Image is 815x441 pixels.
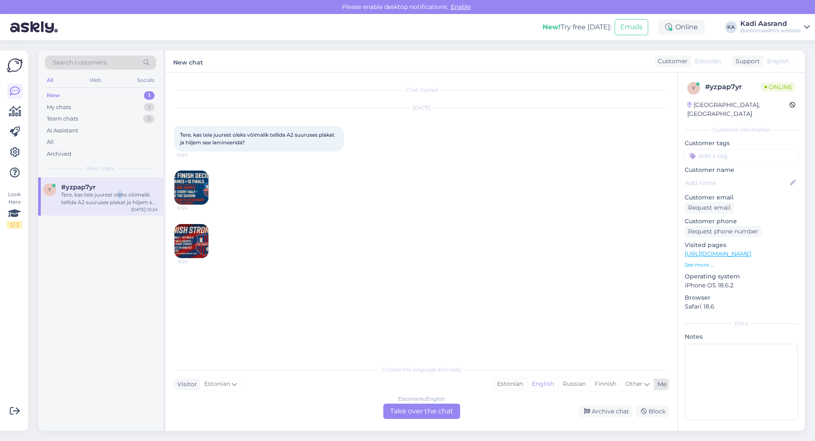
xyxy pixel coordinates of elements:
[45,75,55,86] div: All
[180,132,336,146] span: Tere, kas teie juurest oleks võimalik tellida A2 suuruses plakat ja hiljem see lamineerida?
[174,171,208,205] img: Attachment
[7,191,22,229] div: Look Here
[87,165,114,172] span: New chats
[47,150,71,158] div: Archived
[705,82,761,92] div: # yzpap7yr
[448,3,473,11] span: Enable
[654,380,666,389] div: Me
[725,21,737,33] div: KA
[174,366,669,374] div: Choose the language and reply
[685,261,798,269] p: See more ...
[174,104,669,112] div: [DATE]
[685,272,798,281] p: Operating system
[685,293,798,302] p: Browser
[144,91,155,100] div: 1
[685,226,762,237] div: Request phone number
[692,85,695,91] span: y
[177,205,209,211] span: 10:24
[579,406,632,417] div: Archive chat
[144,103,155,112] div: 1
[658,20,705,35] div: Online
[47,126,78,135] div: AI Assistant
[590,378,621,390] div: Finnish
[687,101,790,118] div: [GEOGRAPHIC_DATA], [GEOGRAPHIC_DATA]
[61,183,96,191] span: #yzpap7yr
[558,378,590,390] div: Russian
[542,23,561,31] b: New!
[177,258,209,265] span: 10:24
[625,380,643,388] span: Other
[88,75,103,86] div: Web
[685,149,798,162] input: Add a tag
[685,178,788,188] input: Add name
[47,115,78,123] div: Team chats
[493,378,527,390] div: Estonian
[685,126,798,134] div: Customer information
[695,57,721,66] span: Estonian
[48,186,51,193] span: y
[685,320,798,327] div: Extra
[53,58,107,67] span: Search customers
[740,20,810,34] a: Kadi AasrandBüroomaailm's website
[174,86,669,94] div: Chat started
[174,224,208,258] img: Attachment
[542,22,611,32] div: Try free [DATE]:
[131,206,158,213] div: [DATE] 10:24
[47,103,71,112] div: My chats
[615,19,648,35] button: Emails
[636,406,669,417] div: Block
[761,82,795,92] span: Online
[47,91,60,100] div: New
[685,281,798,290] p: iPhone OS 18.6.2
[47,138,54,146] div: All
[732,57,760,66] div: Support
[383,404,460,419] div: Take over the chat
[655,57,688,66] div: Customer
[174,380,197,389] div: Visitor
[7,57,23,73] img: Askly Logo
[685,202,734,213] div: Request email
[173,56,203,67] label: New chat
[685,217,798,226] p: Customer phone
[740,27,801,34] div: Büroomaailm's website
[685,332,798,341] p: Notes
[740,20,801,27] div: Kadi Aasrand
[527,378,558,390] div: English
[685,302,798,311] p: Safari 18.6
[204,379,230,389] span: Estonian
[685,139,798,148] p: Customer tags
[143,115,155,123] div: 3
[177,152,208,158] span: 10:24
[685,250,751,258] a: [URL][DOMAIN_NAME]
[61,191,158,206] div: Tere, kas teie juurest oleks võimalik tellida A2 suuruses plakat ja hiljem see lamineerida?
[398,395,445,403] div: Estonian to English
[685,193,798,202] p: Customer email
[685,241,798,250] p: Visited pages
[685,166,798,174] p: Customer name
[135,75,156,86] div: Socials
[7,221,22,229] div: 2 / 3
[767,57,789,66] span: English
